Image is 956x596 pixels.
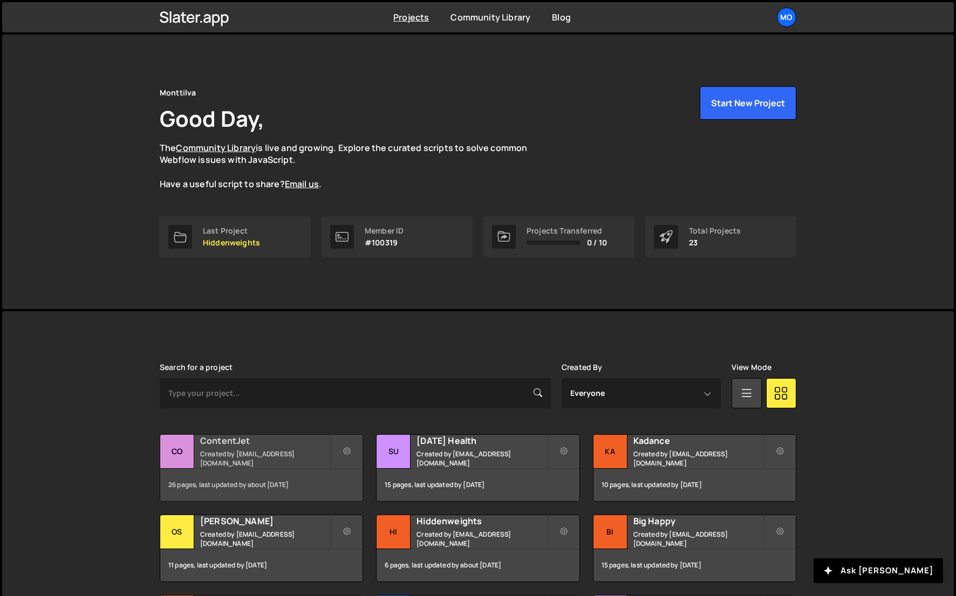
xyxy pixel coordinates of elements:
h2: [PERSON_NAME] [200,515,330,527]
p: The is live and growing. Explore the curated scripts to solve common Webflow issues with JavaScri... [160,142,548,190]
div: Total Projects [689,227,741,235]
p: #100319 [365,238,404,247]
h2: [DATE] Health [416,435,547,447]
div: 26 pages, last updated by about [DATE] [160,469,363,501]
label: View Mode [732,363,771,372]
a: Hi Hiddenweights Created by [EMAIL_ADDRESS][DOMAIN_NAME] 6 pages, last updated by about [DATE] [376,515,579,582]
div: 15 pages, last updated by [DATE] [593,549,796,581]
a: Community Library [450,11,530,23]
div: 15 pages, last updated by [DATE] [377,469,579,501]
a: Bi Big Happy Created by [EMAIL_ADDRESS][DOMAIN_NAME] 15 pages, last updated by [DATE] [593,515,796,582]
a: Su [DATE] Health Created by [EMAIL_ADDRESS][DOMAIN_NAME] 15 pages, last updated by [DATE] [376,434,579,502]
a: Community Library [176,142,256,154]
div: Bi [593,515,627,549]
div: Projects Transferred [527,227,607,235]
label: Search for a project [160,363,233,372]
small: Created by [EMAIL_ADDRESS][DOMAIN_NAME] [633,530,763,548]
small: Created by [EMAIL_ADDRESS][DOMAIN_NAME] [416,530,547,548]
p: Hiddenweights [203,238,260,247]
span: 0 / 10 [587,238,607,247]
button: Ask [PERSON_NAME] [814,558,943,583]
h2: ContentJet [200,435,330,447]
p: 23 [689,238,741,247]
h1: Good Day, [160,104,264,133]
div: Hi [377,515,411,549]
h2: Kadance [633,435,763,447]
input: Type your project... [160,378,551,408]
small: Created by [EMAIL_ADDRESS][DOMAIN_NAME] [200,530,330,548]
div: Su [377,435,411,469]
div: 11 pages, last updated by [DATE] [160,549,363,581]
div: Monttilva [160,86,196,99]
a: Ka Kadance Created by [EMAIL_ADDRESS][DOMAIN_NAME] 10 pages, last updated by [DATE] [593,434,796,502]
a: Blog [552,11,571,23]
div: Co [160,435,194,469]
div: Member ID [365,227,404,235]
label: Created By [562,363,603,372]
a: Co ContentJet Created by [EMAIL_ADDRESS][DOMAIN_NAME] 26 pages, last updated by about [DATE] [160,434,363,502]
small: Created by [EMAIL_ADDRESS][DOMAIN_NAME] [416,449,547,468]
div: Ka [593,435,627,469]
h2: Big Happy [633,515,763,527]
div: Last Project [203,227,260,235]
h2: Hiddenweights [416,515,547,527]
a: Mo [777,8,796,27]
div: Os [160,515,194,549]
div: 6 pages, last updated by about [DATE] [377,549,579,581]
a: Last Project Hiddenweights [160,216,311,257]
a: Projects [393,11,429,23]
button: Start New Project [700,86,796,120]
a: Email us [285,178,319,190]
div: 10 pages, last updated by [DATE] [593,469,796,501]
small: Created by [EMAIL_ADDRESS][DOMAIN_NAME] [200,449,330,468]
small: Created by [EMAIL_ADDRESS][DOMAIN_NAME] [633,449,763,468]
a: Os [PERSON_NAME] Created by [EMAIL_ADDRESS][DOMAIN_NAME] 11 pages, last updated by [DATE] [160,515,363,582]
